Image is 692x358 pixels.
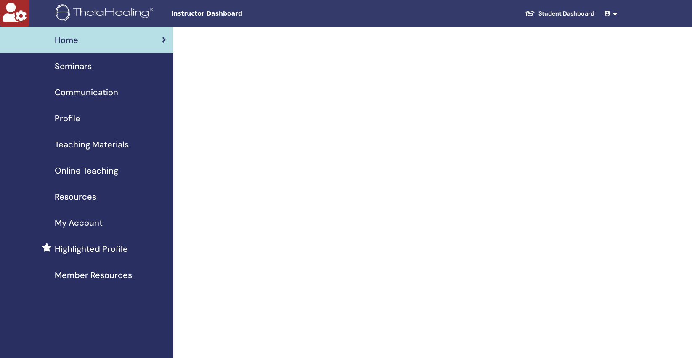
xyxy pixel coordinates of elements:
[525,10,535,17] img: graduation-cap-white.svg
[55,164,118,177] span: Online Teaching
[55,60,92,72] span: Seminars
[518,6,601,21] a: Student Dashboard
[55,190,96,203] span: Resources
[171,9,297,18] span: Instructor Dashboard
[55,86,118,99] span: Communication
[56,4,156,23] img: logo.png
[55,269,132,281] span: Member Resources
[55,216,103,229] span: My Account
[55,138,129,151] span: Teaching Materials
[55,243,128,255] span: Highlighted Profile
[55,34,78,46] span: Home
[55,112,80,125] span: Profile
